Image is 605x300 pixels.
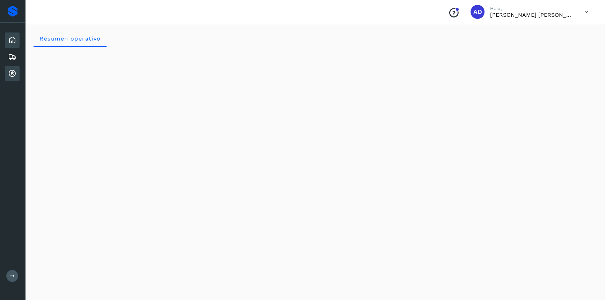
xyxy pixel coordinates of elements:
div: Inicio [5,32,20,48]
p: Hola, [490,6,574,12]
div: Cuentas por cobrar [5,66,20,81]
span: Resumen operativo [39,35,101,42]
p: ALMA DELIA CASTAÑEDA MERCADO [490,12,574,18]
div: Embarques [5,49,20,65]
